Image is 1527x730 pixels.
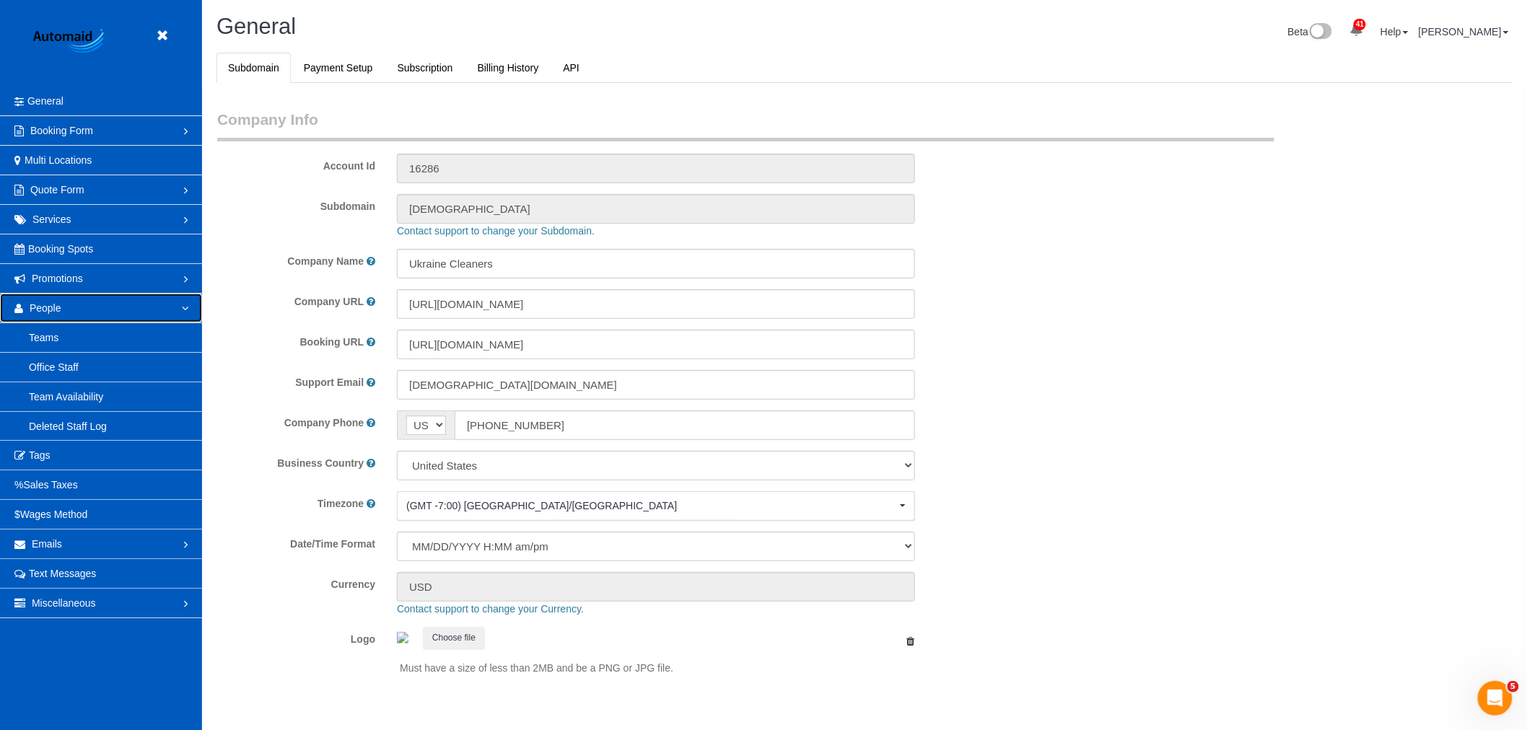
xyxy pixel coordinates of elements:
[1354,19,1366,30] span: 41
[32,214,71,225] span: Services
[287,254,364,268] label: Company Name
[1308,23,1332,42] img: New interface
[216,53,291,83] a: Subdomain
[318,496,364,511] label: Timezone
[206,194,386,214] label: Subdomain
[397,491,915,521] ol: Choose Timezone
[206,532,386,551] label: Date/Time Format
[423,627,485,649] button: Choose file
[20,509,88,520] span: Wages Method
[30,125,93,136] span: Booking Form
[25,154,92,166] span: Multi Locations
[400,661,915,675] p: Must have a size of less than 2MB and be a PNG or JPG file.
[216,14,296,39] span: General
[217,109,1274,141] legend: Company Info
[1478,681,1513,716] iframe: Intercom live chat
[300,335,364,349] label: Booking URL
[397,491,915,521] button: (GMT -7:00) [GEOGRAPHIC_DATA]/[GEOGRAPHIC_DATA]
[1508,681,1519,692] span: 5
[455,410,915,440] input: Phone
[27,95,64,107] span: General
[277,456,364,470] label: Business Country
[551,53,591,83] a: API
[30,302,61,314] span: People
[32,273,83,284] span: Promotions
[32,538,62,550] span: Emails
[406,498,896,513] span: (GMT -7:00) [GEOGRAPHIC_DATA]/[GEOGRAPHIC_DATA]
[28,243,93,255] span: Booking Spots
[29,449,51,461] span: Tags
[284,415,364,430] label: Company Phone
[295,375,364,390] label: Support Email
[386,224,1465,238] div: Contact support to change your Subdomain.
[206,154,386,173] label: Account Id
[386,53,465,83] a: Subscription
[206,627,386,646] label: Logo
[1342,14,1370,46] a: 41
[206,572,386,592] label: Currency
[1288,26,1333,38] a: Beta
[292,53,385,83] a: Payment Setup
[386,602,1465,616] div: Contact support to change your Currency.
[29,568,96,579] span: Text Messages
[25,25,115,58] img: Automaid Logo
[294,294,364,309] label: Company URL
[1381,26,1409,38] a: Help
[397,632,408,643] img: 8198af147c7ec167676e918a74526ec6ddc48321.png
[1419,26,1509,38] a: [PERSON_NAME]
[30,184,84,195] span: Quote Form
[32,597,96,609] span: Miscellaneous
[23,479,77,491] span: Sales Taxes
[466,53,551,83] a: Billing History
